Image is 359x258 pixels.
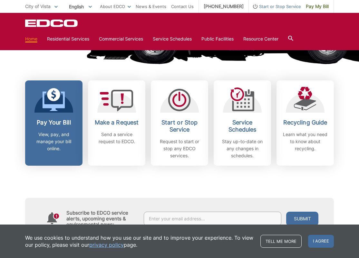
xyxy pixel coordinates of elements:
[308,235,334,248] span: I agree
[281,119,329,126] h2: Recycling Guide
[218,138,266,159] p: Stay up-to-date on any changes in schedules.
[260,235,302,248] a: Tell me more
[47,35,89,42] a: Residential Services
[93,131,141,145] p: Send a service request to EDCO.
[93,119,141,126] h2: Make a Request
[88,80,145,166] a: Make a Request Send a service request to EDCO.
[281,131,329,152] p: Learn what you need to know about recycling.
[25,19,79,27] a: EDCD logo. Return to the homepage.
[306,3,329,10] span: Pay My Bill
[214,80,271,166] a: Service Schedules Stay up-to-date on any changes in schedules.
[99,35,143,42] a: Commercial Services
[89,241,124,248] a: privacy policy
[171,3,194,10] a: Contact Us
[30,131,78,152] p: View, pay, and manage your bill online.
[243,35,278,42] a: Resource Center
[218,119,266,133] h2: Service Schedules
[66,210,137,227] h4: Subscribe to EDCO service alerts, upcoming events & environmental news:
[156,119,203,133] h2: Start or Stop Service
[25,4,51,9] span: City of Vista
[156,138,203,159] p: Request to start or stop any EDCO services.
[277,80,334,166] a: Recycling Guide Learn what you need to know about recycling.
[30,119,78,126] h2: Pay Your Bill
[25,80,82,166] a: Pay Your Bill View, pay, and manage your bill online.
[286,212,318,226] button: Submit
[144,212,281,226] input: Enter your email address...
[136,3,166,10] a: News & Events
[153,35,192,42] a: Service Schedules
[201,35,234,42] a: Public Facilities
[25,234,254,248] p: We use cookies to understand how you use our site and to improve your experience. To view our pol...
[25,35,37,42] a: Home
[64,1,97,12] span: English
[100,3,131,10] a: About EDCO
